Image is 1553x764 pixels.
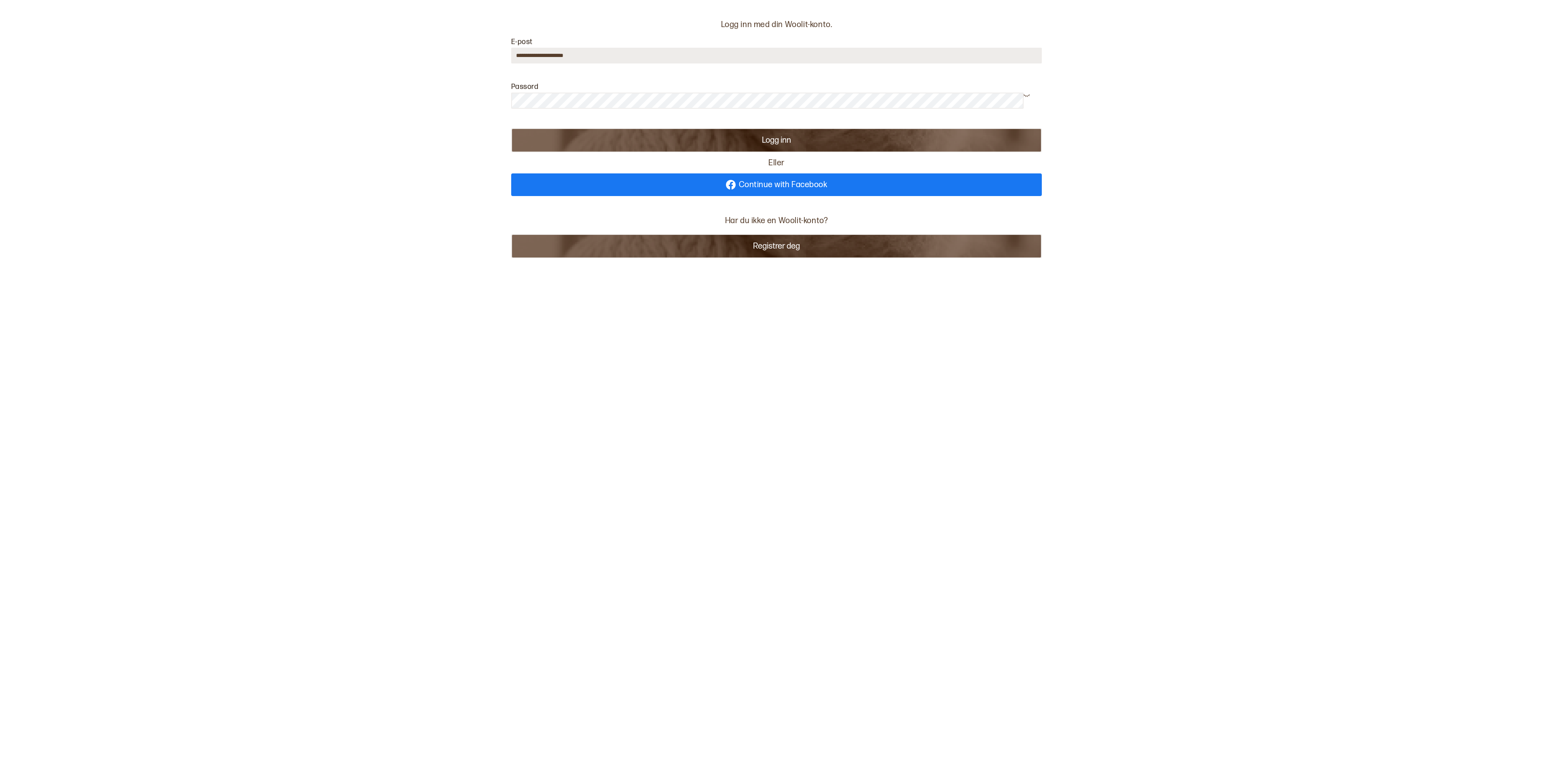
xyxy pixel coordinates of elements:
[511,128,1042,152] button: Logg inn
[511,19,1042,30] p: Logg inn med din Woolit-konto.
[722,212,832,229] p: Har du ikke en Woolit-konto?
[511,234,1042,258] button: Registrer deg
[511,82,538,91] label: Passord
[511,173,1042,196] a: Continue with Facebook
[739,181,827,189] span: Continue with Facebook
[511,38,533,46] label: E-post
[765,156,787,171] span: Eller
